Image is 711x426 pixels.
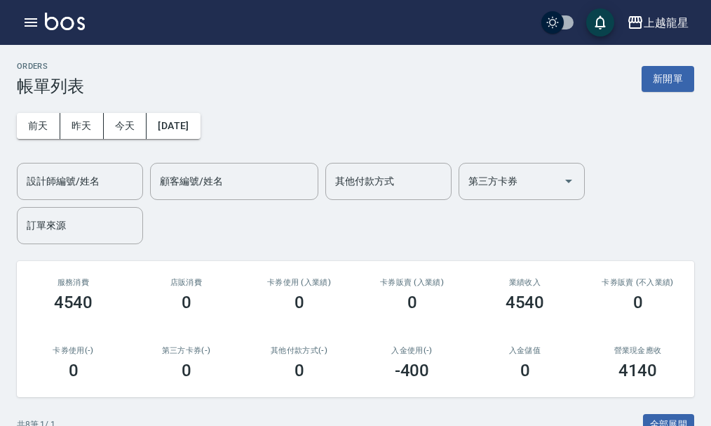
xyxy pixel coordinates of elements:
button: 前天 [17,113,60,139]
h3: 服務消費 [34,278,113,287]
h2: 業績收入 [485,278,564,287]
button: save [586,8,614,36]
button: 上越龍星 [621,8,694,37]
a: 新開單 [642,72,694,85]
button: Open [557,170,580,192]
button: 新開單 [642,66,694,92]
div: 上越龍星 [644,14,689,32]
h2: 卡券使用 (入業績) [259,278,339,287]
h3: 0 [182,293,191,312]
h2: 其他付款方式(-) [259,346,339,355]
h2: 卡券販賣 (入業績) [372,278,452,287]
h3: 0 [182,361,191,380]
button: [DATE] [147,113,200,139]
img: Logo [45,13,85,30]
h3: 帳單列表 [17,76,84,96]
h2: 入金使用(-) [372,346,452,355]
button: 今天 [104,113,147,139]
h3: 4540 [54,293,93,312]
h3: 4140 [618,361,658,380]
h2: 卡券販賣 (不入業績) [598,278,677,287]
h3: 0 [633,293,643,312]
h2: 卡券使用(-) [34,346,113,355]
h3: 0 [520,361,530,380]
h3: 0 [69,361,79,380]
button: 昨天 [60,113,104,139]
h3: 0 [294,361,304,380]
h2: 第三方卡券(-) [147,346,226,355]
h2: 營業現金應收 [598,346,677,355]
h3: 4540 [506,293,545,312]
h2: ORDERS [17,62,84,71]
h3: -400 [395,361,430,380]
h2: 入金儲值 [485,346,564,355]
h3: 0 [407,293,417,312]
h2: 店販消費 [147,278,226,287]
h3: 0 [294,293,304,312]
